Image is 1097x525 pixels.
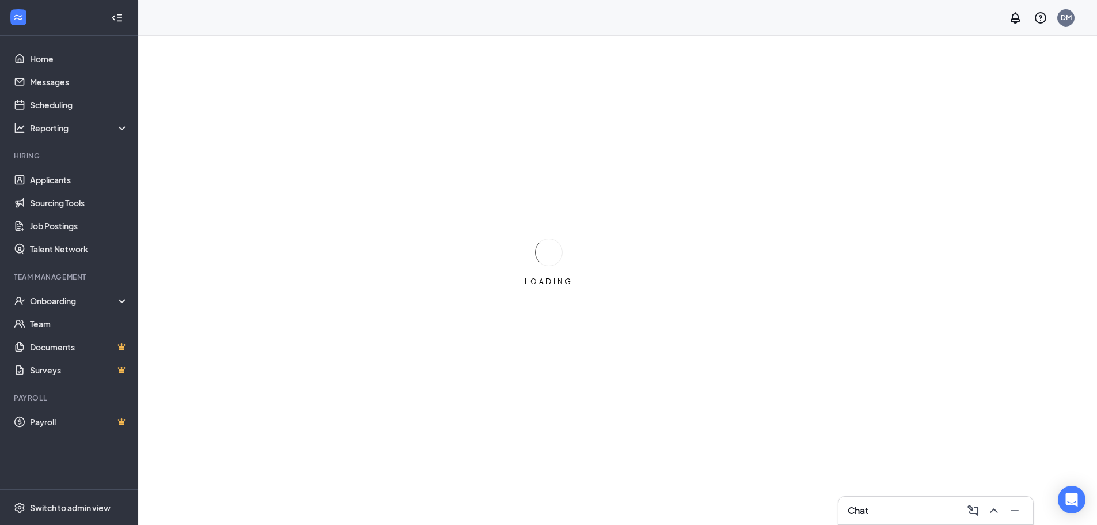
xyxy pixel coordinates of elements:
div: Open Intercom Messenger [1058,486,1085,513]
button: ComposeMessage [964,501,982,520]
svg: Collapse [111,12,123,24]
div: Hiring [14,151,126,161]
svg: WorkstreamLogo [13,12,24,23]
svg: Minimize [1008,504,1022,518]
a: Home [30,47,128,70]
button: Minimize [1005,501,1024,520]
div: Switch to admin view [30,502,111,513]
a: Messages [30,70,128,93]
svg: ChevronUp [987,504,1001,518]
div: Payroll [14,393,126,403]
a: SurveysCrown [30,358,128,382]
div: Onboarding [30,295,119,307]
h3: Chat [848,504,868,517]
a: Team [30,312,128,335]
div: DM [1061,13,1072,22]
a: PayrollCrown [30,410,128,433]
svg: Notifications [1008,11,1022,25]
a: Talent Network [30,237,128,260]
div: LOADING [520,277,578,286]
svg: QuestionInfo [1034,11,1047,25]
a: DocumentsCrown [30,335,128,358]
svg: Analysis [14,122,25,134]
a: Job Postings [30,214,128,237]
a: Scheduling [30,93,128,116]
svg: Settings [14,502,25,513]
div: Reporting [30,122,129,134]
a: Sourcing Tools [30,191,128,214]
button: ChevronUp [985,501,1003,520]
svg: ComposeMessage [966,504,980,518]
div: Team Management [14,272,126,282]
svg: UserCheck [14,295,25,307]
a: Applicants [30,168,128,191]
